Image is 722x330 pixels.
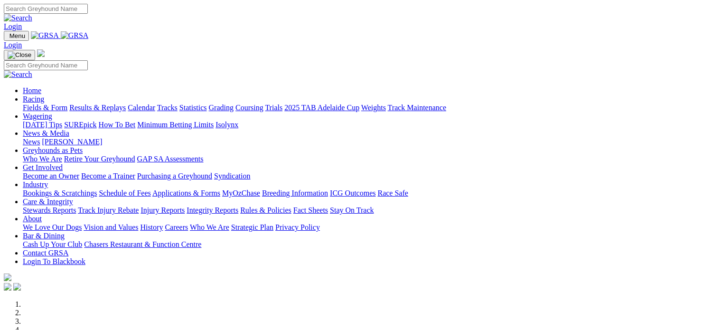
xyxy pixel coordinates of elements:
div: Racing [23,104,718,112]
img: logo-grsa-white.png [4,273,11,281]
img: Search [4,14,32,22]
button: Toggle navigation [4,31,29,41]
div: Greyhounds as Pets [23,155,718,163]
img: twitter.svg [13,283,21,291]
img: GRSA [31,31,59,40]
a: Race Safe [377,189,408,197]
img: logo-grsa-white.png [37,49,45,57]
a: How To Bet [99,121,136,129]
a: Vision and Values [84,223,138,231]
a: Injury Reports [141,206,185,214]
a: Purchasing a Greyhound [137,172,212,180]
a: Become a Trainer [81,172,135,180]
span: Menu [9,32,25,39]
div: About [23,223,718,232]
img: GRSA [61,31,89,40]
a: News & Media [23,129,69,137]
a: Chasers Restaurant & Function Centre [84,240,201,248]
a: Schedule of Fees [99,189,150,197]
a: Get Involved [23,163,63,171]
a: Strategic Plan [231,223,273,231]
input: Search [4,4,88,14]
a: Cash Up Your Club [23,240,82,248]
a: Syndication [214,172,250,180]
a: 2025 TAB Adelaide Cup [284,104,359,112]
a: Contact GRSA [23,249,68,257]
div: Wagering [23,121,718,129]
a: Fact Sheets [293,206,328,214]
a: History [140,223,163,231]
a: Results & Replays [69,104,126,112]
a: Login [4,41,22,49]
a: ICG Outcomes [330,189,375,197]
a: Breeding Information [262,189,328,197]
a: Wagering [23,112,52,120]
a: About [23,215,42,223]
a: Careers [165,223,188,231]
a: Track Maintenance [388,104,446,112]
a: Who We Are [23,155,62,163]
div: Bar & Dining [23,240,718,249]
a: MyOzChase [222,189,260,197]
a: SUREpick [64,121,96,129]
a: Greyhounds as Pets [23,146,83,154]
div: Get Involved [23,172,718,180]
div: Industry [23,189,718,198]
a: Minimum Betting Limits [137,121,214,129]
a: Applications & Forms [152,189,220,197]
a: Stay On Track [330,206,374,214]
a: [DATE] Tips [23,121,62,129]
a: Coursing [235,104,263,112]
a: Statistics [179,104,207,112]
a: Login [4,22,22,30]
a: Integrity Reports [187,206,238,214]
img: facebook.svg [4,283,11,291]
a: Grading [209,104,234,112]
a: Isolynx [216,121,238,129]
img: Close [8,51,31,59]
img: Search [4,70,32,79]
a: Rules & Policies [240,206,291,214]
a: Login To Blackbook [23,257,85,265]
a: Become an Owner [23,172,79,180]
a: Bookings & Scratchings [23,189,97,197]
input: Search [4,60,88,70]
a: Weights [361,104,386,112]
a: [PERSON_NAME] [42,138,102,146]
a: Track Injury Rebate [78,206,139,214]
a: Bar & Dining [23,232,65,240]
a: Retire Your Greyhound [64,155,135,163]
a: Tracks [157,104,178,112]
a: We Love Our Dogs [23,223,82,231]
a: GAP SA Assessments [137,155,204,163]
a: Care & Integrity [23,198,73,206]
a: Industry [23,180,48,189]
div: Care & Integrity [23,206,718,215]
a: Who We Are [190,223,229,231]
a: Fields & Form [23,104,67,112]
a: Privacy Policy [275,223,320,231]
div: News & Media [23,138,718,146]
a: Stewards Reports [23,206,76,214]
a: News [23,138,40,146]
button: Toggle navigation [4,50,35,60]
a: Home [23,86,41,94]
a: Racing [23,95,44,103]
a: Calendar [128,104,155,112]
a: Trials [265,104,282,112]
